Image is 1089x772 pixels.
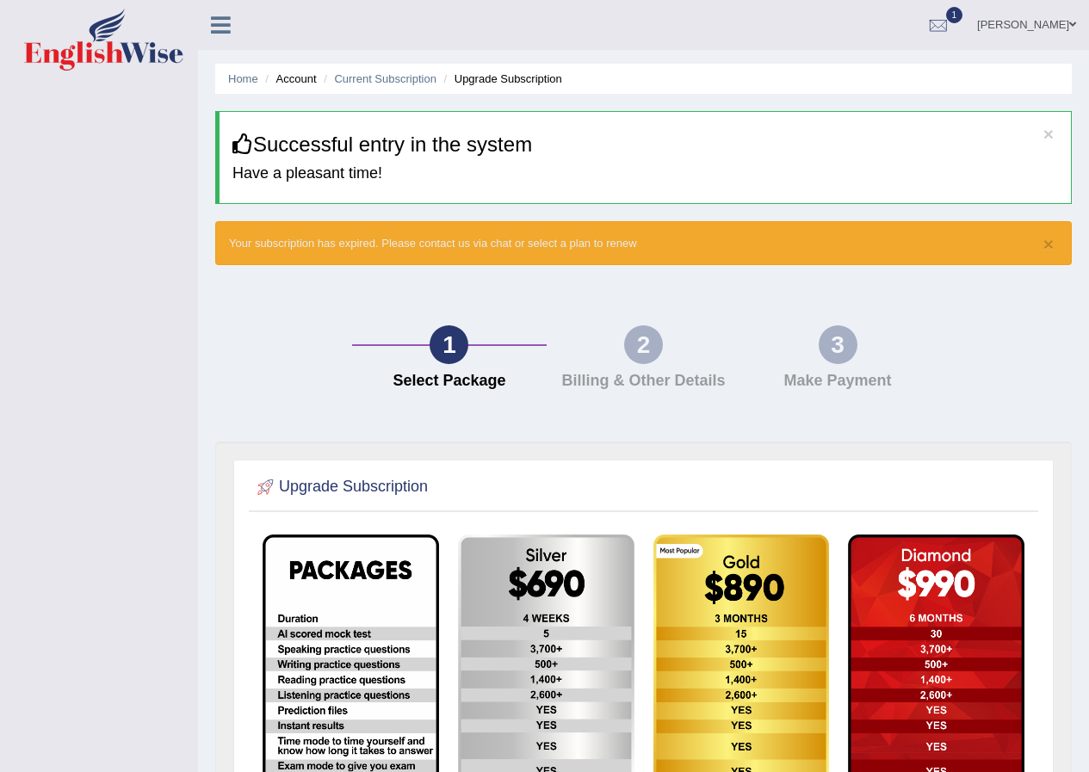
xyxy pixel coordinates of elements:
[555,373,733,390] h4: Billing & Other Details
[232,133,1058,156] h3: Successful entry in the system
[749,373,926,390] h4: Make Payment
[361,373,538,390] h4: Select Package
[440,71,562,87] li: Upgrade Subscription
[624,325,663,364] div: 2
[232,165,1058,182] h4: Have a pleasant time!
[819,325,857,364] div: 3
[215,221,1072,265] div: Your subscription has expired. Please contact us via chat or select a plan to renew
[334,72,436,85] a: Current Subscription
[430,325,468,364] div: 1
[261,71,316,87] li: Account
[228,72,258,85] a: Home
[946,7,963,23] span: 1
[1043,235,1054,253] button: ×
[1043,125,1054,143] button: ×
[253,474,428,500] h2: Upgrade Subscription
